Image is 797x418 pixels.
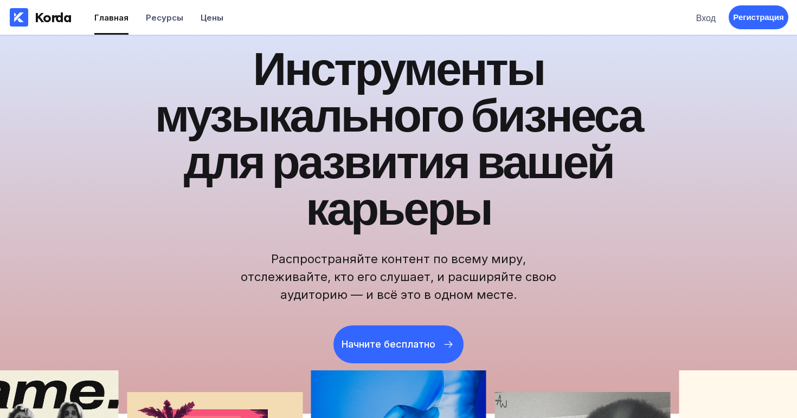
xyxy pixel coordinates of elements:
[155,42,642,237] ya-tr-span: Инструменты музыкального бизнеса для развития вашей карьеры
[733,12,783,22] ya-tr-span: Регистрация
[729,5,788,29] a: Регистрация
[696,12,716,23] ya-tr-span: Вход
[333,325,464,363] button: Начните бесплатно
[35,9,72,25] ya-tr-span: Korda
[201,12,223,23] ya-tr-span: Цены
[342,338,435,350] ya-tr-span: Начните бесплатно
[146,12,183,23] ya-tr-span: Ресурсы
[94,12,128,23] ya-tr-span: Главная
[241,252,556,302] ya-tr-span: Распространяйте контент по всему миру, отслеживайте, кто его слушает, и расширяйте свою аудиторию...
